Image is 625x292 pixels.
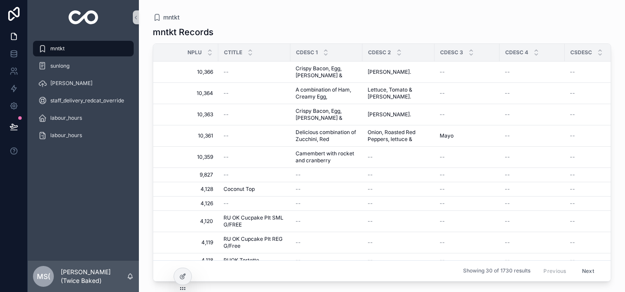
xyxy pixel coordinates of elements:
[440,171,445,178] span: --
[164,154,213,161] span: 10,359
[296,186,301,193] span: --
[368,86,429,100] span: Lettuce, Tomato & [PERSON_NAME].
[28,35,139,154] div: scrollable content
[296,218,301,225] span: --
[570,239,575,246] span: --
[164,111,213,118] span: 10,363
[505,132,510,139] span: --
[440,69,445,75] span: --
[164,257,213,264] span: 4,118
[440,239,445,246] span: --
[368,69,411,75] span: [PERSON_NAME].
[505,218,510,225] span: --
[164,186,213,193] span: 4,128
[37,271,50,282] span: MS(
[368,111,411,118] span: [PERSON_NAME].
[570,186,575,193] span: --
[440,111,445,118] span: --
[296,65,357,79] span: Crispy Bacon, Egg, [PERSON_NAME] &
[33,93,134,108] a: staff_delivery_redcat_override
[224,90,229,97] span: --
[440,132,454,139] span: Mayo
[296,129,357,143] span: Delicious combination of Zucchini, Red
[224,49,242,56] span: Ctitle
[505,186,510,193] span: --
[505,49,528,56] span: Cdesc 4
[440,154,445,161] span: --
[33,75,134,91] a: [PERSON_NAME]
[296,257,301,264] span: --
[368,49,391,56] span: Cdesc 2
[33,58,134,74] a: sunlong
[368,186,373,193] span: --
[164,171,213,178] span: 9,827
[505,154,510,161] span: --
[570,90,575,97] span: --
[505,171,510,178] span: --
[570,171,575,178] span: --
[69,10,99,24] img: App logo
[570,200,575,207] span: --
[224,214,285,228] span: RU OK Cucpake Plt SML G/FREE
[224,257,259,264] span: RUOK Tortette
[368,257,373,264] span: --
[33,110,134,126] a: labour_hours
[296,150,357,164] span: Camembert with rocket and cranberry
[50,80,92,87] span: [PERSON_NAME]
[505,257,510,264] span: --
[224,69,229,75] span: --
[224,171,229,178] span: --
[570,132,575,139] span: --
[368,154,373,161] span: --
[368,129,429,143] span: Onion, Roasted Red Peppers, lettuce &
[164,239,213,246] span: 4,119
[505,111,510,118] span: --
[164,132,213,139] span: 10,361
[296,239,301,246] span: --
[505,200,510,207] span: --
[296,108,357,121] span: Crispy Bacon, Egg, [PERSON_NAME] &
[50,97,124,104] span: staff_delivery_redcat_override
[153,13,180,22] a: mntkt
[570,218,575,225] span: --
[164,90,213,97] span: 10,364
[505,90,510,97] span: --
[440,218,445,225] span: --
[463,268,530,275] span: Showing 30 of 1730 results
[570,49,592,56] span: Csdesc
[570,69,575,75] span: --
[50,62,69,69] span: sunlong
[440,200,445,207] span: --
[163,13,180,22] span: mntkt
[33,41,134,56] a: mntkt
[164,200,213,207] span: 4,126
[296,86,357,100] span: A combination of Ham, Creamy Egg,
[296,171,301,178] span: --
[33,128,134,143] a: labour_hours
[576,264,600,278] button: Next
[153,26,214,38] h1: mntkt Records
[61,268,127,285] p: [PERSON_NAME] (Twice Baked)
[224,236,285,249] span: RU OK Cupcake Plt REG G/Free
[224,132,229,139] span: --
[440,186,445,193] span: --
[50,45,65,52] span: mntkt
[505,69,510,75] span: --
[368,200,373,207] span: --
[440,90,445,97] span: --
[570,257,575,264] span: --
[164,218,213,225] span: 4,120
[187,49,202,56] span: Nplu
[224,154,229,161] span: --
[50,115,82,121] span: labour_hours
[440,257,445,264] span: --
[570,111,575,118] span: --
[368,171,373,178] span: --
[570,154,575,161] span: --
[224,200,229,207] span: --
[440,49,463,56] span: Cdesc 3
[505,239,510,246] span: --
[296,200,301,207] span: --
[224,111,229,118] span: --
[164,69,213,75] span: 10,366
